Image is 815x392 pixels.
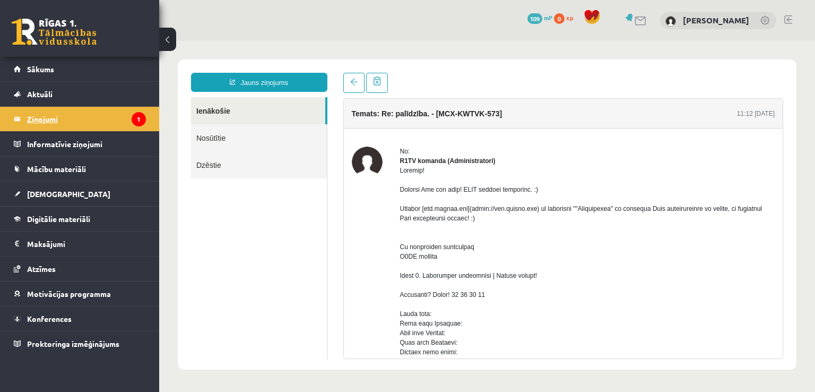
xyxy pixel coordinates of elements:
legend: Maksājumi [27,232,146,256]
img: Megija Jaunzeme [665,16,676,27]
a: Maksājumi [14,232,146,256]
img: R1TV komanda [193,106,223,137]
a: Mācību materiāli [14,157,146,181]
a: Informatīvie ziņojumi [14,132,146,156]
a: [PERSON_NAME] [683,15,749,25]
a: Nosūtītie [32,83,168,110]
span: Atzīmes [27,264,56,274]
a: 0 xp [554,13,578,22]
i: 1 [132,112,146,126]
span: Aktuāli [27,89,53,99]
span: Mācību materiāli [27,164,86,174]
a: Rīgas 1. Tālmācības vidusskola [12,19,97,45]
span: Motivācijas programma [27,289,111,299]
a: Proktoringa izmēģinājums [14,331,146,356]
span: Proktoringa izmēģinājums [27,339,119,348]
a: 109 mP [527,13,552,22]
a: Digitālie materiāli [14,207,146,231]
span: 0 [554,13,565,24]
span: Konferences [27,314,72,323]
legend: Ziņojumi [27,107,146,131]
div: 11:12 [DATE] [578,68,615,78]
a: Atzīmes [14,257,146,281]
strong: R1TV komanda (Administratori) [241,116,336,124]
a: Ienākošie [32,56,166,83]
span: xp [566,13,573,22]
span: Sākums [27,64,54,74]
a: Aktuāli [14,82,146,106]
a: Konferences [14,306,146,331]
a: Sākums [14,57,146,81]
a: Jauns ziņojums [32,32,168,51]
h4: Temats: Re: palīdzība. - [MCX-KWTVK-573] [193,69,343,77]
a: Dzēstie [32,110,168,138]
span: 109 [527,13,542,24]
span: mP [544,13,552,22]
span: [DEMOGRAPHIC_DATA] [27,189,110,199]
a: [DEMOGRAPHIC_DATA] [14,182,146,206]
a: Ziņojumi1 [14,107,146,131]
legend: Informatīvie ziņojumi [27,132,146,156]
a: Motivācijas programma [14,282,146,306]
span: Digitālie materiāli [27,214,90,224]
div: No: [241,106,616,115]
